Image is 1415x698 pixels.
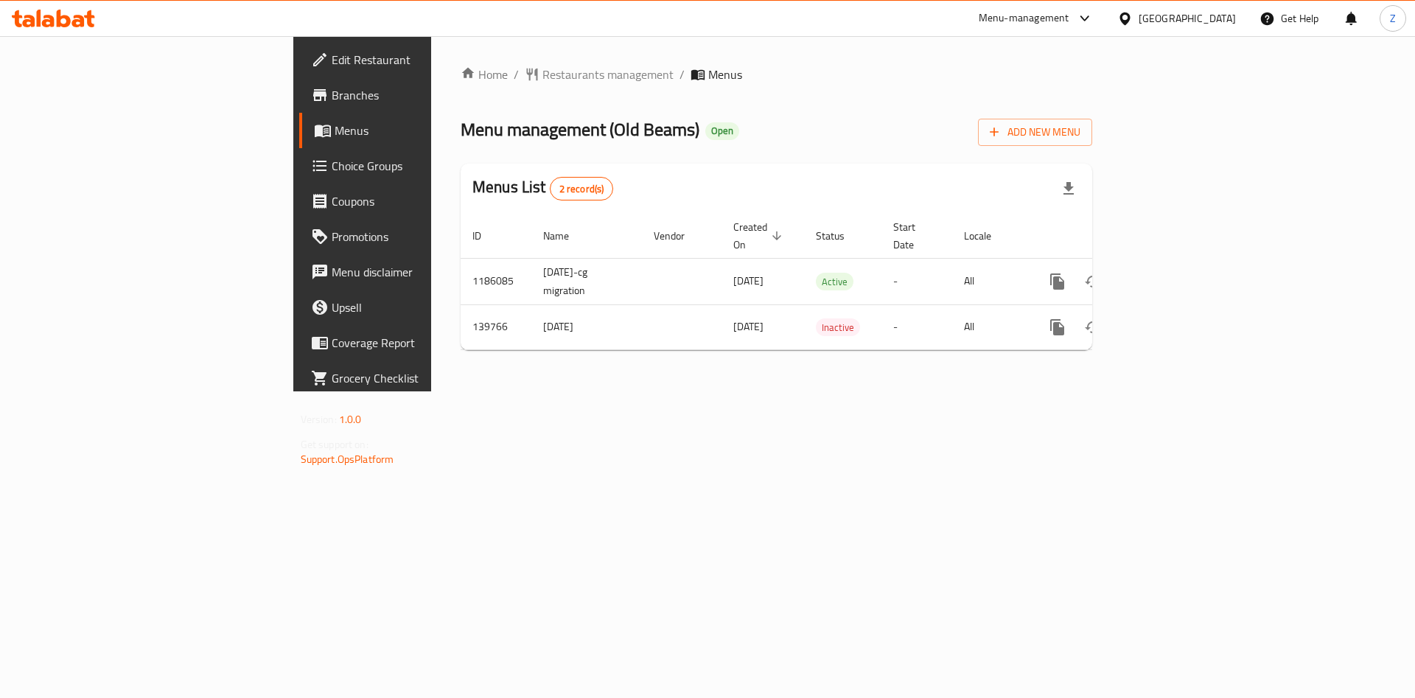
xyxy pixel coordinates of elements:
[301,450,394,469] a: Support.OpsPlatform
[299,360,530,396] a: Grocery Checklist
[299,113,530,148] a: Menus
[332,299,518,316] span: Upsell
[816,227,864,245] span: Status
[733,271,764,290] span: [DATE]
[301,410,337,429] span: Version:
[881,258,952,304] td: -
[531,304,642,349] td: [DATE]
[881,304,952,349] td: -
[472,176,613,200] h2: Menus List
[990,123,1080,142] span: Add New Menu
[332,51,518,69] span: Edit Restaurant
[551,182,613,196] span: 2 record(s)
[893,218,934,254] span: Start Date
[301,435,368,454] span: Get support on:
[542,66,674,83] span: Restaurants management
[979,10,1069,27] div: Menu-management
[952,258,1028,304] td: All
[332,334,518,352] span: Coverage Report
[964,227,1010,245] span: Locale
[978,119,1092,146] button: Add New Menu
[733,218,786,254] span: Created On
[299,325,530,360] a: Coverage Report
[332,192,518,210] span: Coupons
[1390,10,1396,27] span: Z
[299,77,530,113] a: Branches
[472,227,500,245] span: ID
[708,66,742,83] span: Menus
[525,66,674,83] a: Restaurants management
[299,42,530,77] a: Edit Restaurant
[332,228,518,245] span: Promotions
[1040,310,1075,345] button: more
[299,290,530,325] a: Upsell
[299,148,530,184] a: Choice Groups
[816,273,853,290] span: Active
[816,319,860,336] span: Inactive
[550,177,614,200] div: Total records count
[816,318,860,336] div: Inactive
[952,304,1028,349] td: All
[461,113,699,146] span: Menu management ( Old Beams )
[335,122,518,139] span: Menus
[733,317,764,336] span: [DATE]
[1028,214,1193,259] th: Actions
[299,219,530,254] a: Promotions
[461,214,1193,350] table: enhanced table
[543,227,588,245] span: Name
[1139,10,1236,27] div: [GEOGRAPHIC_DATA]
[1075,264,1111,299] button: Change Status
[299,254,530,290] a: Menu disclaimer
[679,66,685,83] li: /
[461,66,1092,83] nav: breadcrumb
[332,157,518,175] span: Choice Groups
[339,410,362,429] span: 1.0.0
[654,227,704,245] span: Vendor
[1051,171,1086,206] div: Export file
[705,125,739,137] span: Open
[299,184,530,219] a: Coupons
[531,258,642,304] td: [DATE]-cg migration
[1075,310,1111,345] button: Change Status
[332,86,518,104] span: Branches
[1040,264,1075,299] button: more
[332,369,518,387] span: Grocery Checklist
[705,122,739,140] div: Open
[332,263,518,281] span: Menu disclaimer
